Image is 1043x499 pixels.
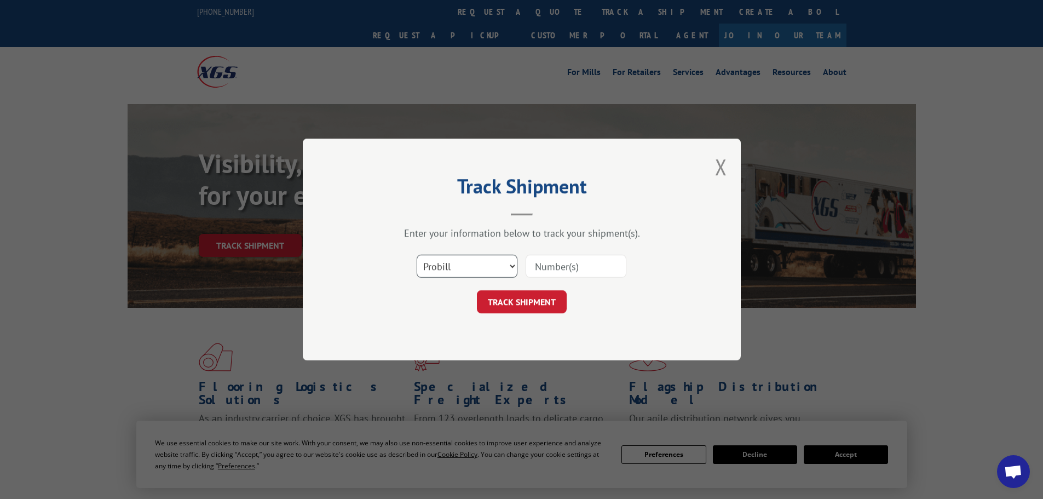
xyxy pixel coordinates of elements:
[715,152,727,181] button: Close modal
[477,290,567,313] button: TRACK SHIPMENT
[358,179,686,199] h2: Track Shipment
[526,255,626,278] input: Number(s)
[997,455,1030,488] div: Open chat
[358,227,686,239] div: Enter your information below to track your shipment(s).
